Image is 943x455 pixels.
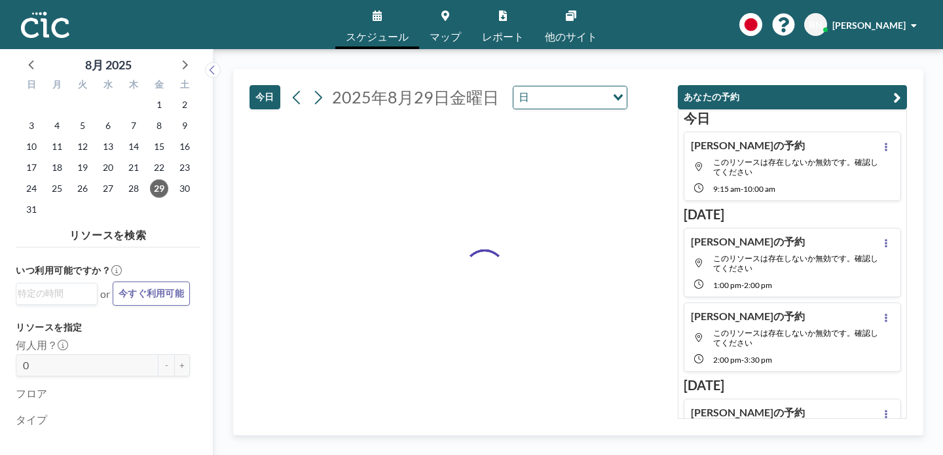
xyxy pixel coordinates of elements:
[48,117,66,135] span: 2025年8月4日月曜日
[85,56,132,74] div: 8月 2025
[22,137,41,156] span: 2025年8月10日日曜日
[713,355,741,365] span: 2:00 PM
[150,117,168,135] span: 2025年8月8日金曜日
[684,377,901,393] h3: [DATE]
[832,20,906,31] span: [PERSON_NAME]
[174,354,190,376] button: +
[99,117,117,135] span: 2025年8月6日水曜日
[713,253,878,273] span: このリソースは存在しないか無効です。確認してください
[176,137,194,156] span: 2025年8月16日土曜日
[22,117,41,135] span: 2025年8月3日日曜日
[45,77,70,94] div: 月
[48,158,66,177] span: 2025年8月18日月曜日
[99,179,117,198] span: 2025年8月27日水曜日
[691,310,805,323] h4: [PERSON_NAME]の予約
[176,179,194,198] span: 2025年8月30日土曜日
[113,282,190,306] button: 今すぐ利用可能
[22,158,41,177] span: 2025年8月17日日曜日
[678,85,907,109] button: あなたの予約
[332,87,499,107] span: 2025年8月29日金曜日
[250,85,280,109] button: 今日
[713,280,741,290] span: 1:00 PM
[73,117,92,135] span: 2025年8月5日火曜日
[120,77,146,94] div: 木
[16,283,97,303] div: Search for option
[22,200,41,219] span: 2025年8月31日日曜日
[48,137,66,156] span: 2025年8月11日月曜日
[73,158,92,177] span: 2025年8月19日火曜日
[684,206,901,223] h3: [DATE]
[16,223,200,242] h4: リソースを検索
[150,96,168,114] span: 2025年8月1日金曜日
[172,77,197,94] div: 土
[158,354,174,376] button: -
[73,179,92,198] span: 2025年8月26日火曜日
[16,338,68,352] label: 何人用？
[19,77,45,94] div: 日
[73,137,92,156] span: 2025年8月12日火曜日
[96,77,121,94] div: 水
[119,287,184,300] span: 今すぐ利用可能
[176,158,194,177] span: 2025年8月23日土曜日
[741,280,744,290] span: -
[744,355,772,365] span: 3:30 PM
[741,184,743,194] span: -
[124,179,143,198] span: 2025年8月28日木曜日
[482,31,524,42] span: レポート
[516,89,532,106] span: 日
[176,117,194,135] span: 2025年8月9日土曜日
[691,406,805,419] h4: [PERSON_NAME]の予約
[430,31,461,42] span: マップ
[99,137,117,156] span: 2025年8月13日水曜日
[713,328,878,348] span: このリソースは存在しないか無効です。確認してください
[691,139,805,152] h4: [PERSON_NAME]の予約
[713,184,741,194] span: 9:15 AM
[809,19,823,31] span: RN
[545,31,597,42] span: 他のサイト
[744,280,772,290] span: 2:00 PM
[691,235,805,248] h4: [PERSON_NAME]の予約
[99,158,117,177] span: 2025年8月20日水曜日
[16,413,47,426] label: タイプ
[124,158,143,177] span: 2025年8月21日木曜日
[48,179,66,198] span: 2025年8月25日月曜日
[150,179,168,198] span: 2025年8月29日金曜日
[22,179,41,198] span: 2025年8月24日日曜日
[150,158,168,177] span: 2025年8月22日金曜日
[18,286,90,300] input: Search for option
[16,387,47,400] label: フロア
[684,110,901,126] h3: 今日
[150,137,168,156] span: 2025年8月15日金曜日
[743,184,775,194] span: 10:00 AM
[741,355,744,365] span: -
[70,77,96,94] div: 火
[124,117,143,135] span: 2025年8月7日木曜日
[713,157,878,177] span: このリソースは存在しないか無効です。確認してください
[16,321,190,333] h3: リソースを指定
[124,137,143,156] span: 2025年8月14日木曜日
[100,287,110,300] span: or
[146,77,172,94] div: 金
[346,31,409,42] span: スケジュール
[533,89,605,106] input: Search for option
[513,86,627,109] div: Search for option
[176,96,194,114] span: 2025年8月2日土曜日
[21,12,69,38] img: organization-logo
